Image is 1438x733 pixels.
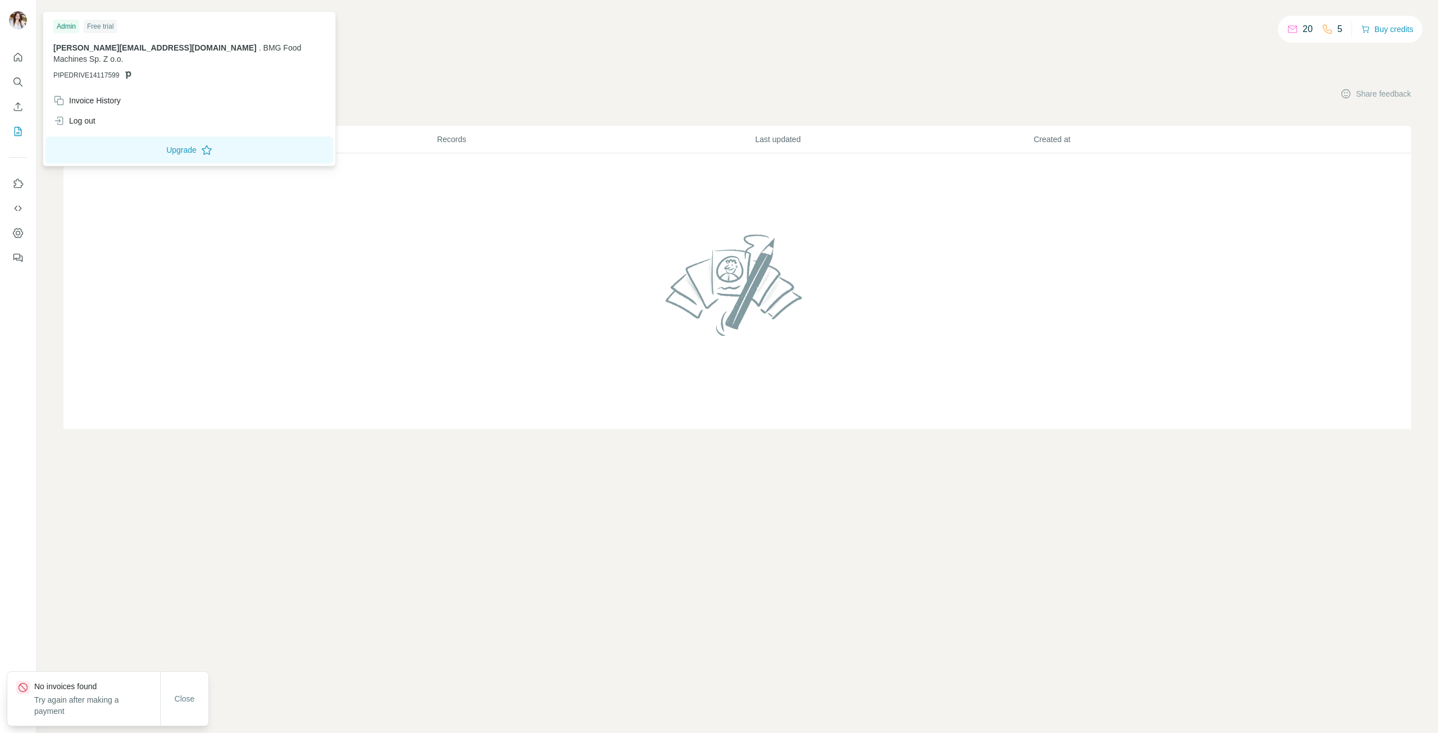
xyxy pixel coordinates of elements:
[84,20,117,33] div: Free trial
[53,70,119,80] span: PIPEDRIVE14117599
[1361,21,1413,37] button: Buy credits
[9,72,27,92] button: Search
[9,223,27,243] button: Dashboard
[45,136,333,163] button: Upgrade
[9,174,27,194] button: Use Surfe on LinkedIn
[755,134,1032,145] p: Last updated
[437,134,754,145] p: Records
[34,694,160,717] p: Try again after making a payment
[1340,88,1411,99] button: Share feedback
[1034,134,1311,145] p: Created at
[9,97,27,117] button: Enrich CSV
[9,47,27,67] button: Quick start
[9,11,27,29] img: Avatar
[175,693,195,704] span: Close
[1303,22,1313,36] p: 20
[9,121,27,142] button: My lists
[1337,22,1343,36] p: 5
[661,225,814,345] img: No lists found
[9,248,27,268] button: Feedback
[53,43,257,52] span: [PERSON_NAME][EMAIL_ADDRESS][DOMAIN_NAME]
[53,20,79,33] div: Admin
[167,689,203,709] button: Close
[259,43,261,52] span: .
[34,681,160,692] p: No invoices found
[53,115,95,126] div: Log out
[53,95,121,106] div: Invoice History
[9,198,27,218] button: Use Surfe API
